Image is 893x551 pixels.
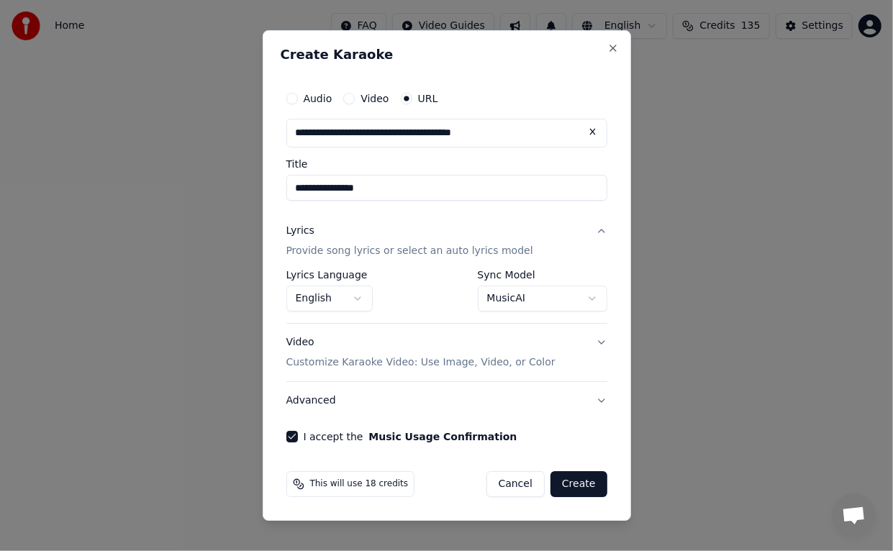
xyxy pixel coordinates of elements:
label: Audio [304,94,332,104]
label: I accept the [304,432,517,442]
h2: Create Karaoke [281,48,613,61]
p: Customize Karaoke Video: Use Image, Video, or Color [286,355,556,370]
div: Lyrics [286,224,314,238]
button: I accept the [368,432,517,442]
button: LyricsProvide song lyrics or select an auto lyrics model [286,212,607,270]
button: Cancel [486,471,545,497]
span: This will use 18 credits [310,478,409,490]
button: VideoCustomize Karaoke Video: Use Image, Video, or Color [286,324,607,381]
label: Lyrics Language [286,270,373,280]
p: Provide song lyrics or select an auto lyrics model [286,244,533,258]
div: Video [286,335,556,370]
label: Video [361,94,389,104]
button: Create [550,471,607,497]
button: Advanced [286,382,607,419]
label: Title [286,159,607,169]
label: Sync Model [478,270,607,280]
div: LyricsProvide song lyrics or select an auto lyrics model [286,270,607,323]
label: URL [418,94,438,104]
